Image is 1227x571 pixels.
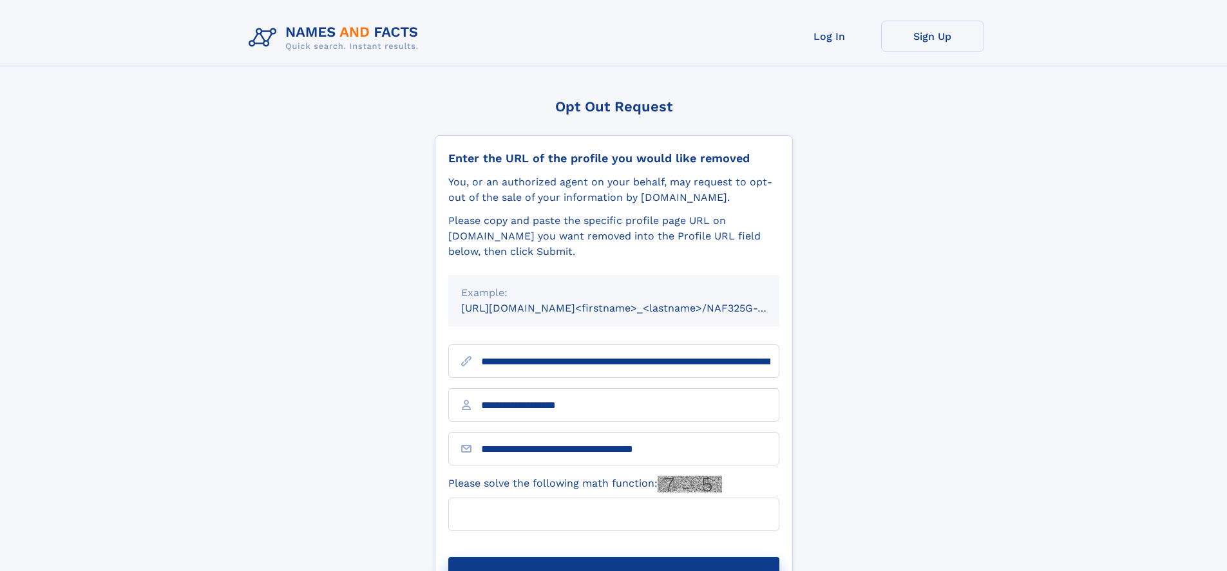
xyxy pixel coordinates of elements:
[448,476,722,492] label: Please solve the following math function:
[461,302,804,314] small: [URL][DOMAIN_NAME]<firstname>_<lastname>/NAF325G-xxxxxxxx
[448,174,779,205] div: You, or an authorized agent on your behalf, may request to opt-out of the sale of your informatio...
[243,21,429,55] img: Logo Names and Facts
[448,151,779,165] div: Enter the URL of the profile you would like removed
[461,285,766,301] div: Example:
[778,21,881,52] a: Log In
[448,213,779,259] div: Please copy and paste the specific profile page URL on [DOMAIN_NAME] you want removed into the Pr...
[435,98,793,115] div: Opt Out Request
[881,21,984,52] a: Sign Up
